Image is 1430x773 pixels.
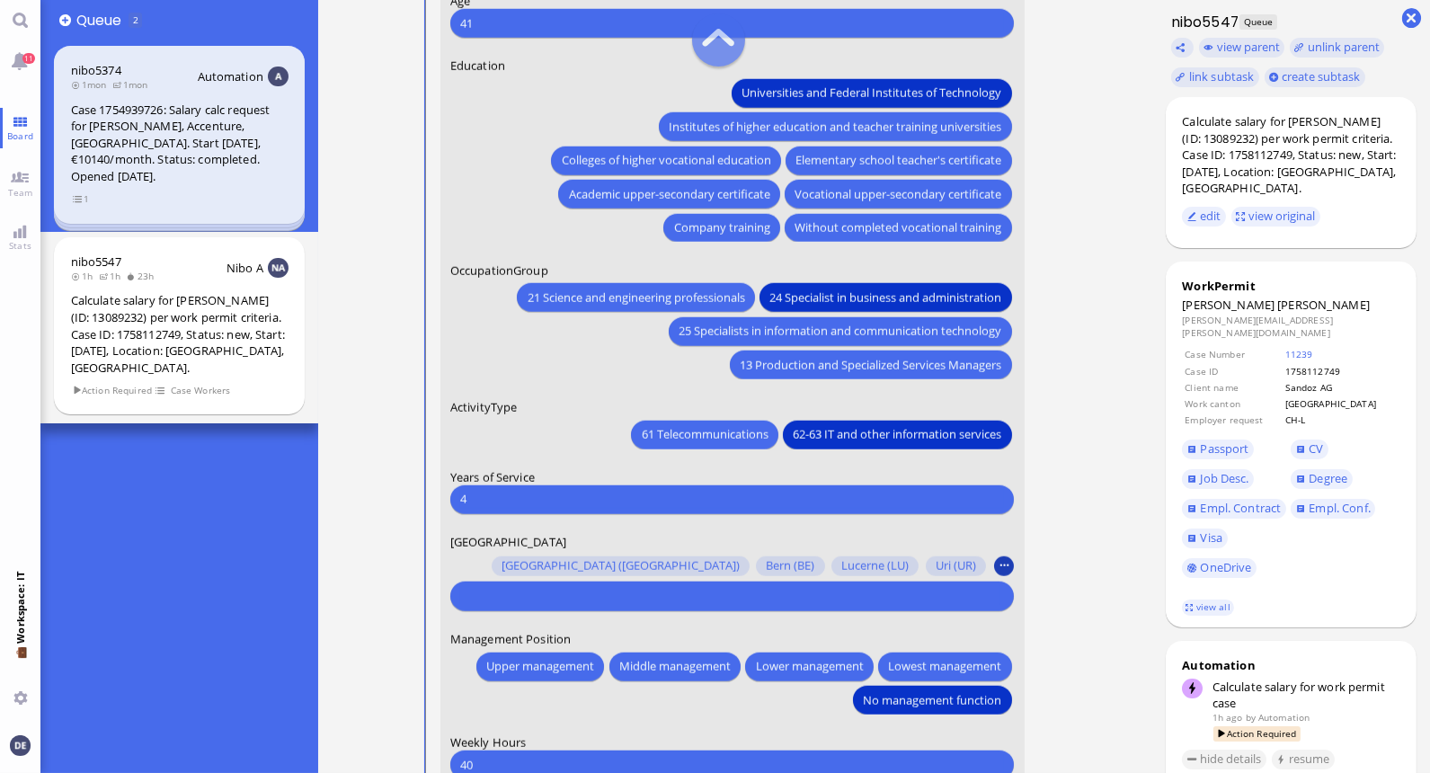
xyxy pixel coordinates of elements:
td: CH-L [1284,413,1399,427]
button: [GEOGRAPHIC_DATA] ([GEOGRAPHIC_DATA]) [491,556,749,576]
a: nibo5547 [71,253,121,270]
td: Work canton [1184,396,1282,411]
a: Empl. Contract [1182,499,1285,519]
h1: nibo5547 [1166,12,1239,32]
a: view all [1182,600,1234,615]
button: view parent [1199,38,1285,58]
a: Visa [1182,529,1227,548]
span: 1h [99,270,127,282]
span: Education [449,58,504,74]
td: Case ID [1184,364,1282,378]
span: Institutes of higher education and teacher training universities [669,117,1001,136]
button: Universities and Federal Institutes of Technology [732,78,1011,107]
span: Case Workers [170,383,231,398]
span: automation@bluelakelegal.com [1258,711,1310,724]
button: 25 Specialists in information and communication technology [669,316,1011,345]
td: [GEOGRAPHIC_DATA] [1284,396,1399,411]
button: 24 Specialist in business and administration [759,283,1011,312]
td: 1758112749 [1284,364,1399,378]
span: 1h ago [1212,711,1243,724]
span: Job Desc. [1201,470,1249,486]
span: Lower management [755,657,863,676]
span: 1mon [71,78,112,91]
span: Empl. Conf. [1309,500,1370,516]
a: 11239 [1285,348,1313,360]
span: Vocational upper-secondary certificate [795,184,1001,203]
span: [GEOGRAPHIC_DATA] ([GEOGRAPHIC_DATA]) [501,559,739,573]
div: Calculate salary for [PERSON_NAME] (ID: 13089232) per work permit criteria. Case ID: 1758112749, ... [1182,113,1399,197]
span: Weekly Hours [449,734,526,751]
span: Upper management [486,657,594,676]
span: No management function [863,690,1001,709]
button: resume [1272,750,1336,769]
dd: [PERSON_NAME][EMAIL_ADDRESS][PERSON_NAME][DOMAIN_NAME] [1182,314,1399,340]
span: 25 Specialists in information and communication technology [679,322,1001,341]
button: Uri (UR) [925,556,985,576]
span: Without completed vocational training [795,218,1001,237]
span: view 1 items [72,191,90,207]
a: OneDrive [1182,558,1257,578]
span: Automation [198,68,263,84]
div: Calculate salary for work permit case [1212,679,1400,711]
button: Institutes of higher education and teacher training universities [659,112,1011,141]
span: 21 Science and engineering professionals [527,288,744,307]
span: Management Position [449,631,570,647]
td: Sandoz AG [1284,380,1399,395]
button: 21 Science and engineering professionals [517,283,754,312]
span: 💼 Workspace: IT [13,644,27,684]
span: Universities and Federal Institutes of Technology [742,84,1001,102]
span: Action Required [72,383,153,398]
button: create subtask [1265,67,1366,87]
span: 11 [22,53,35,64]
span: 1mon [112,78,154,91]
div: Automation [1182,657,1399,673]
div: Case 1754939726: Salary calc request for [PERSON_NAME], Accenture, [GEOGRAPHIC_DATA]. Start [DATE... [71,102,289,185]
span: Visa [1201,529,1223,546]
td: Employer request [1184,413,1282,427]
button: 13 Production and Specialized Services Managers [730,351,1011,379]
button: Lowest management [878,652,1011,680]
span: Board [3,129,38,142]
button: Colleges of higher vocational education [551,146,780,174]
button: hide details [1182,750,1266,769]
span: 2 [133,13,138,26]
button: Vocational upper-secondary certificate [785,180,1011,209]
button: view original [1231,207,1321,227]
span: Years of Service [449,468,534,484]
img: You [10,735,30,755]
a: nibo5374 [71,62,121,78]
span: Degree [1309,470,1347,486]
span: [PERSON_NAME] [1182,297,1275,313]
span: Stats [4,239,36,252]
a: CV [1291,440,1328,459]
span: 24 Specialist in business and administration [769,288,1001,307]
button: unlink parent [1290,38,1385,58]
span: Lucerne (LU) [841,559,909,573]
span: [GEOGRAPHIC_DATA] [449,533,565,549]
div: Calculate salary for [PERSON_NAME] (ID: 13089232) per work permit criteria. Case ID: 1758112749, ... [71,292,289,376]
span: Queue [76,10,128,31]
div: WorkPermit [1182,278,1399,294]
a: Degree [1291,469,1352,489]
span: Bern (BE) [766,559,814,573]
span: ActivityType [449,399,517,415]
img: NA [268,258,288,278]
button: Academic upper-secondary certificate [558,180,779,209]
span: Academic upper-secondary certificate [568,184,769,203]
span: Lowest management [888,657,1001,676]
span: Team [4,186,38,199]
span: Queue [1239,14,1276,30]
button: Bern (BE) [756,556,824,576]
span: Empl. Contract [1201,500,1282,516]
span: Uri (UR) [935,559,975,573]
span: CV [1309,440,1323,457]
span: [PERSON_NAME] [1277,297,1370,313]
button: No management function [853,686,1011,715]
td: Case Number [1184,347,1282,361]
a: Job Desc. [1182,469,1254,489]
span: Colleges of higher vocational education [561,151,770,170]
button: 61 Telecommunications [631,420,777,449]
span: OccupationGroup [449,262,547,278]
